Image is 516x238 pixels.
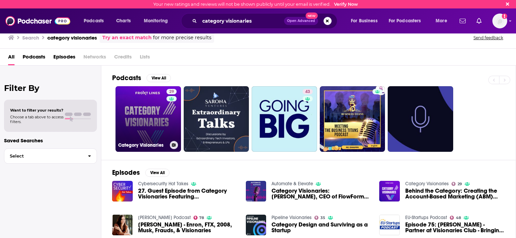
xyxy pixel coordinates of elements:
h3: Category Visionaries [118,142,167,148]
a: 43 [303,89,313,94]
span: Lists [140,51,150,65]
input: Search podcasts, credits, & more... [200,16,284,26]
a: EpisodesView All [112,168,170,177]
span: Networks [83,51,106,65]
span: 29 [169,89,174,95]
button: Show profile menu [492,14,507,28]
button: View All [145,169,170,177]
span: Logged in as sstevens [492,14,507,28]
a: 29 [166,89,177,94]
span: for more precise results [153,34,211,42]
span: 43 [305,89,310,95]
a: Charts [112,16,135,26]
a: Bethany McLean - Enron, FTX, 2008, Musk, Frauds, & Visionaries [138,222,238,233]
button: open menu [79,16,112,26]
a: 43 [252,86,317,152]
a: Category Design and Surviving as a Startup [272,222,371,233]
a: 35 [314,216,325,220]
a: Try an exact match [102,34,152,42]
p: Saved Searches [4,137,97,144]
a: All [8,51,15,65]
span: New [306,13,318,19]
span: 48 [456,216,461,219]
button: open menu [431,16,456,26]
a: Show notifications dropdown [457,15,468,27]
span: For Business [351,16,378,26]
a: 78 [193,216,204,220]
a: EU-Startups Podcast [405,215,447,220]
button: Open AdvancedNew [284,17,318,25]
a: PodcastsView All [112,74,171,82]
a: Verify Now [334,2,358,7]
div: Your new ratings and reviews will not be shown publicly until your email is verified. [153,2,358,7]
img: User Profile [492,14,507,28]
a: Automate & Elevate [272,181,313,187]
h3: Search [22,34,39,41]
a: Category Visionaries [405,181,449,187]
span: Behind the Category: Creating the Account-Based Marketing (ABM) Category with [PERSON_NAME] [405,188,505,199]
img: Category Visionaries: Olivia Bushe, CEO of FlowForma: $4 Million+ Raised to Build the Future of D... [246,181,266,201]
h2: Episodes [112,168,140,177]
span: Select [4,154,82,158]
svg: Email not verified [502,14,507,19]
a: Behind the Category: Creating the Account-Based Marketing (ABM) Category with Sangram Vajre [405,188,505,199]
span: Credits [114,51,132,65]
span: 27. Guest Episode from Category Visionaries Featuring [PERSON_NAME], CEO Beyond Identity [138,188,238,199]
h3: category visionaries [47,34,97,41]
img: Bethany McLean - Enron, FTX, 2008, Musk, Frauds, & Visionaries [112,215,133,235]
h2: Podcasts [112,74,141,82]
span: 35 [320,216,325,219]
a: Episodes [53,51,75,65]
a: Pipeline Visionaries [272,215,312,220]
span: Monitoring [144,16,168,26]
div: Search podcasts, credits, & more... [187,13,344,29]
button: open menu [384,16,431,26]
span: More [436,16,447,26]
a: Dwarkesh Podcast [138,215,191,220]
span: Charts [116,16,131,26]
a: Cybersecurity Hot Takes [138,181,188,187]
button: Send feedback [471,35,505,41]
a: Podcasts [23,51,45,65]
h2: Filter By [4,83,97,93]
span: 29 [458,183,462,186]
button: open menu [139,16,177,26]
span: Episode 75: [PERSON_NAME] - Partner at Visionaries Club - Bringing Together 30 Unicorn Founders T... [405,222,505,233]
span: For Podcasters [389,16,421,26]
button: Select [4,148,97,164]
a: Show notifications dropdown [474,15,484,27]
a: 29Category Visionaries [115,86,181,152]
button: open menu [346,16,386,26]
span: [PERSON_NAME] - Enron, FTX, 2008, Musk, Frauds, & Visionaries [138,222,238,233]
a: Episode 75: Robert Jackle - Partner at Visionaries Club - Bringing Together 30 Unicorn Founders T... [405,222,505,233]
span: Category Visionaries: [PERSON_NAME], CEO of FlowForma: $4 Million+ Raised to Build the Future of ... [272,188,371,199]
img: Category Design and Surviving as a Startup [246,215,266,235]
img: Episode 75: Robert Jackle - Partner at Visionaries Club - Bringing Together 30 Unicorn Founders T... [379,215,400,235]
span: Podcasts [84,16,104,26]
span: Open Advanced [287,19,315,23]
span: Choose a tab above to access filters. [10,115,63,124]
img: Podchaser - Follow, Share and Rate Podcasts [5,15,70,27]
span: Want to filter your results? [10,108,63,113]
a: Category Visionaries: Olivia Bushe, CEO of FlowForma: $4 Million+ Raised to Build the Future of D... [272,188,371,199]
button: View All [147,74,171,82]
a: 29 [451,182,462,186]
img: Behind the Category: Creating the Account-Based Marketing (ABM) Category with Sangram Vajre [379,181,400,201]
a: 48 [450,216,461,220]
a: 27. Guest Episode from Category Visionaries Featuring TJ Jermoluk, CEO Beyond Identity [138,188,238,199]
span: 78 [199,216,204,219]
img: 27. Guest Episode from Category Visionaries Featuring TJ Jermoluk, CEO Beyond Identity [112,181,133,201]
